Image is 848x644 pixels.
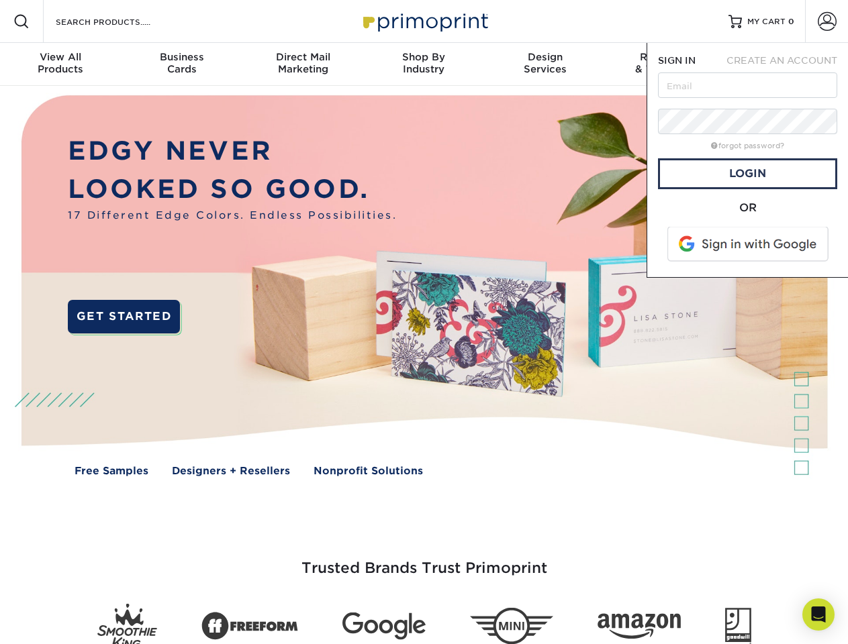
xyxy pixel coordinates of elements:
a: forgot password? [711,142,784,150]
a: GET STARTED [68,300,180,333]
img: Amazon [598,614,681,639]
span: Resources [606,51,726,63]
div: & Templates [606,51,726,75]
a: Nonprofit Solutions [314,464,423,479]
input: SEARCH PRODUCTS..... [54,13,185,30]
div: Cards [121,51,242,75]
span: 17 Different Edge Colors. Endless Possibilities. [68,208,397,223]
a: Shop ByIndustry [363,43,484,86]
div: Open Intercom Messenger [802,598,835,631]
a: DesignServices [485,43,606,86]
img: Goodwill [725,608,751,644]
span: Shop By [363,51,484,63]
span: 0 [788,17,794,26]
span: Business [121,51,242,63]
div: Services [485,51,606,75]
input: Email [658,72,837,98]
div: Marketing [242,51,363,75]
div: Industry [363,51,484,75]
span: SIGN IN [658,55,696,66]
span: Direct Mail [242,51,363,63]
a: BusinessCards [121,43,242,86]
div: OR [658,200,837,216]
a: Resources& Templates [606,43,726,86]
span: Design [485,51,606,63]
img: Google [342,612,426,640]
p: LOOKED SO GOOD. [68,170,397,209]
a: Direct MailMarketing [242,43,363,86]
a: Free Samples [75,464,148,479]
span: CREATE AN ACCOUNT [726,55,837,66]
h3: Trusted Brands Trust Primoprint [32,527,817,593]
a: Designers + Resellers [172,464,290,479]
span: MY CART [747,16,786,28]
img: Primoprint [357,7,491,36]
p: EDGY NEVER [68,132,397,170]
a: Login [658,158,837,189]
